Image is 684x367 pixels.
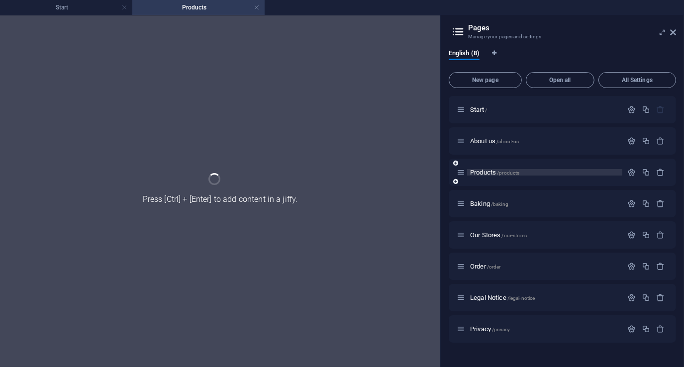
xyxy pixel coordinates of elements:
[467,106,622,113] div: Start/
[132,2,265,13] h4: Products
[491,201,508,207] span: /baking
[598,72,676,88] button: All Settings
[642,137,650,145] div: Duplicate
[468,32,656,41] h3: Manage your pages and settings
[657,325,665,333] div: Remove
[642,262,650,271] div: Duplicate
[453,77,517,83] span: New page
[467,294,622,301] div: Legal Notice/legal-notice
[627,231,636,239] div: Settings
[470,325,510,333] span: Click to open page
[470,231,527,239] span: Click to open page
[468,23,676,32] h2: Pages
[627,262,636,271] div: Settings
[530,77,590,83] span: Open all
[485,107,487,113] span: /
[657,168,665,177] div: Remove
[497,170,519,176] span: /products
[467,138,622,144] div: About us/about-us
[449,47,480,61] span: English (8)
[627,168,636,177] div: Settings
[642,168,650,177] div: Duplicate
[487,264,501,270] span: /order
[642,231,650,239] div: Duplicate
[642,293,650,302] div: Duplicate
[467,232,622,238] div: Our Stores/our-stores
[449,49,676,68] div: Language Tabs
[627,293,636,302] div: Settings
[657,137,665,145] div: Remove
[470,137,519,145] span: Click to open page
[657,105,665,114] div: The startpage cannot be deleted
[470,106,487,113] span: Click to open page
[627,105,636,114] div: Settings
[526,72,594,88] button: Open all
[502,233,527,238] span: /our-stores
[492,327,510,332] span: /privacy
[657,231,665,239] div: Remove
[496,139,519,144] span: /about-us
[467,263,622,270] div: Order/order
[467,326,622,332] div: Privacy/privacy
[467,200,622,207] div: Baking/baking
[627,325,636,333] div: Settings
[467,169,622,176] div: Products/products
[627,137,636,145] div: Settings
[449,72,522,88] button: New page
[642,199,650,208] div: Duplicate
[470,169,519,176] span: Click to open page
[642,325,650,333] div: Duplicate
[470,294,535,301] span: Click to open page
[507,295,535,301] span: /legal-notice
[470,200,508,207] span: Click to open page
[627,199,636,208] div: Settings
[603,77,672,83] span: All Settings
[657,293,665,302] div: Remove
[657,199,665,208] div: Remove
[657,262,665,271] div: Remove
[642,105,650,114] div: Duplicate
[470,263,501,270] span: Click to open page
